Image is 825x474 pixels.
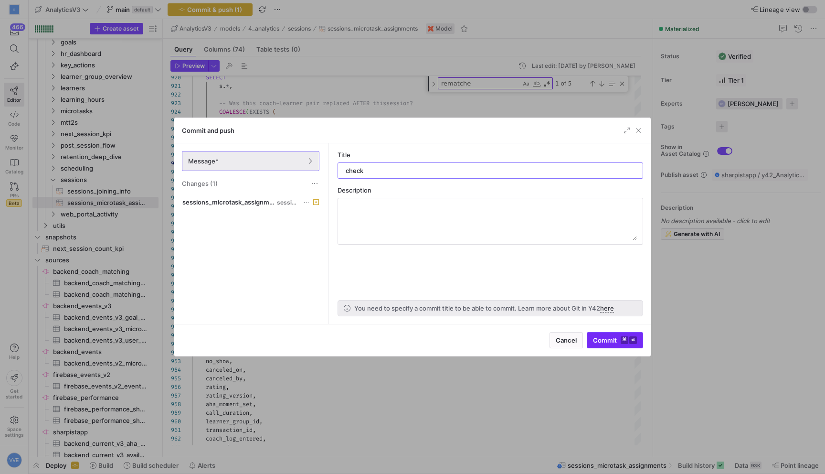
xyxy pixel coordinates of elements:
span: sessions [277,199,298,206]
span: Changes (1) [182,180,218,187]
span: Cancel [556,336,577,344]
button: Message* [182,151,319,171]
kbd: ⏎ [629,336,637,344]
h3: Commit and push [182,127,234,134]
div: Description [338,186,643,194]
span: Title [338,151,350,159]
span: Message* [188,157,219,165]
p: You need to specify a commit title to be able to commit. Learn more about Git in Y42 [354,304,614,312]
button: Commit⌘⏎ [587,332,643,348]
kbd: ⌘ [621,336,628,344]
a: here [600,304,614,312]
button: Cancel [550,332,583,348]
span: sessions_microtask_assignments.sql [182,198,275,206]
span: Commit [593,336,637,344]
button: sessions_microtask_assignments.sqlsessions [180,196,321,208]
